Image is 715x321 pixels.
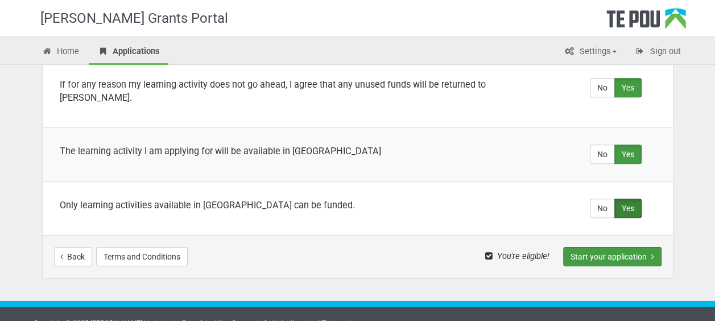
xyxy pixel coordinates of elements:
label: Yes [614,145,642,164]
a: Settings [556,40,625,65]
button: Start your application [563,247,662,266]
label: Yes [614,78,642,97]
label: No [590,199,615,218]
label: No [590,78,615,97]
label: No [590,145,615,164]
label: Yes [614,199,642,218]
a: Home [34,40,88,65]
div: Only learning activities available in [GEOGRAPHIC_DATA] can be funded. [60,199,542,212]
div: If for any reason my learning activity does not go ahead, I agree that any unused funds will be r... [60,78,542,104]
button: Terms and Conditions [96,247,188,266]
div: The learning activity I am applying for will be available in [GEOGRAPHIC_DATA] [60,145,542,158]
a: Sign out [626,40,689,65]
a: Applications [89,40,168,65]
span: You're eligible! [485,251,561,261]
a: Back [54,247,92,266]
div: Te Pou Logo [606,8,686,36]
